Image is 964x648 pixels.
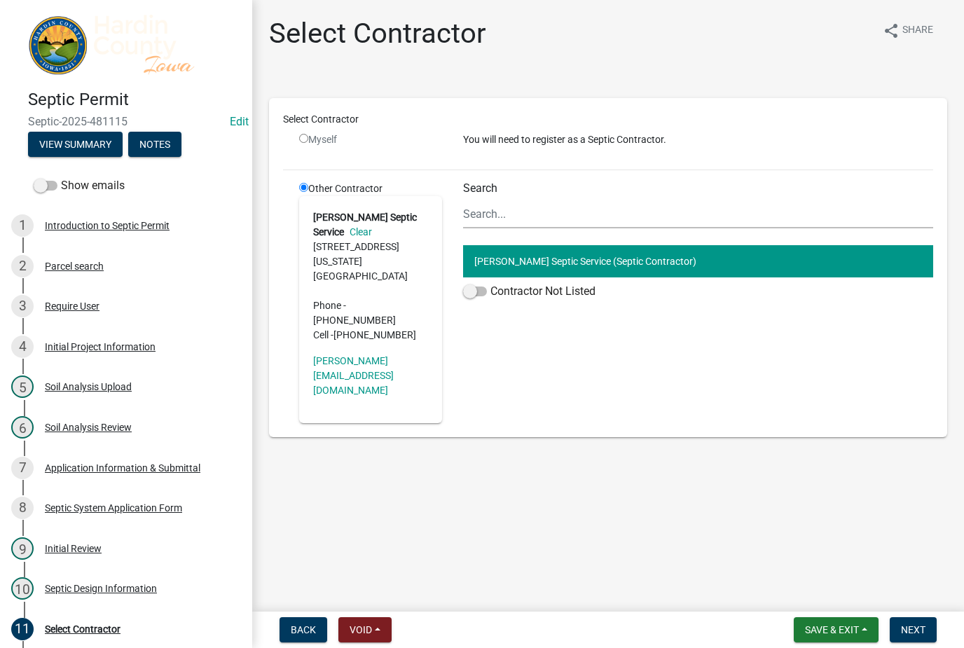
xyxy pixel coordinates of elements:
[45,544,102,553] div: Initial Review
[230,115,249,128] a: Edit
[344,226,372,237] a: Clear
[890,617,937,642] button: Next
[313,355,394,396] a: [PERSON_NAME][EMAIL_ADDRESS][DOMAIN_NAME]
[45,422,132,432] div: Soil Analysis Review
[11,457,34,479] div: 7
[45,584,157,593] div: Septic Design Information
[291,624,316,635] span: Back
[333,329,416,340] span: [PHONE_NUMBER]
[28,132,123,157] button: View Summary
[45,463,200,473] div: Application Information & Submittal
[883,22,900,39] i: share
[11,214,34,237] div: 1
[11,537,34,560] div: 9
[350,624,372,635] span: Void
[313,329,333,340] abbr: Cell -
[45,221,170,230] div: Introduction to Septic Permit
[313,212,417,237] strong: [PERSON_NAME] Septic Service
[463,283,595,300] label: Contractor Not Listed
[805,624,859,635] span: Save & Exit
[28,140,123,151] wm-modal-confirm: Summary
[794,617,879,642] button: Save & Exit
[902,22,933,39] span: Share
[45,261,104,271] div: Parcel search
[11,618,34,640] div: 11
[313,210,428,343] address: [STREET_ADDRESS] [US_STATE][GEOGRAPHIC_DATA]
[299,132,442,147] div: Myself
[11,295,34,317] div: 3
[269,17,486,50] h1: Select Contractor
[463,245,933,277] button: [PERSON_NAME] Septic Service (Septic Contractor)
[11,416,34,439] div: 6
[28,15,230,75] img: Hardin County, Iowa
[45,382,132,392] div: Soil Analysis Upload
[45,301,99,311] div: Require User
[11,336,34,358] div: 4
[11,375,34,398] div: 5
[11,255,34,277] div: 2
[289,181,453,423] div: Other Contractor
[463,183,497,194] label: Search
[128,132,181,157] button: Notes
[45,342,156,352] div: Initial Project Information
[45,624,120,634] div: Select Contractor
[313,300,346,311] abbr: Phone -
[128,140,181,151] wm-modal-confirm: Notes
[872,17,944,44] button: shareShare
[273,112,944,127] div: Select Contractor
[11,577,34,600] div: 10
[463,200,933,228] input: Search...
[11,497,34,519] div: 8
[28,90,241,110] h4: Septic Permit
[45,503,182,513] div: Septic System Application Form
[338,617,392,642] button: Void
[901,624,925,635] span: Next
[463,132,933,147] p: You will need to register as a Septic Contractor.
[313,315,396,326] span: [PHONE_NUMBER]
[280,617,327,642] button: Back
[230,115,249,128] wm-modal-confirm: Edit Application Number
[28,115,224,128] span: Septic-2025-481115
[34,177,125,194] label: Show emails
